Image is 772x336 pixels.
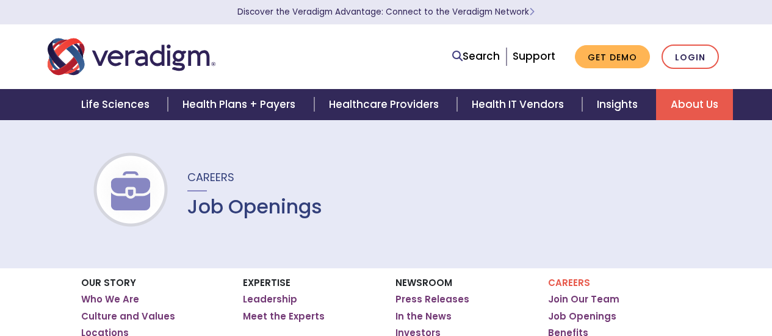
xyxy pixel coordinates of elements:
a: Job Openings [548,310,616,323]
span: Careers [187,170,234,185]
a: Healthcare Providers [314,89,457,120]
a: Insights [582,89,656,120]
a: Support [513,49,555,63]
a: Health Plans + Payers [168,89,314,120]
a: Join Our Team [548,293,619,306]
a: Life Sciences [67,89,168,120]
a: Leadership [243,293,297,306]
a: Who We Are [81,293,139,306]
span: Learn More [529,6,535,18]
a: Culture and Values [81,310,175,323]
a: Health IT Vendors [457,89,582,120]
a: In the News [395,310,452,323]
a: Search [452,48,500,65]
img: Veradigm logo [48,37,215,77]
h1: Job Openings [187,195,322,218]
a: Discover the Veradigm Advantage: Connect to the Veradigm NetworkLearn More [237,6,535,18]
a: Press Releases [395,293,469,306]
a: Meet the Experts [243,310,325,323]
a: Login [662,45,719,70]
a: About Us [656,89,733,120]
a: Get Demo [575,45,650,69]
